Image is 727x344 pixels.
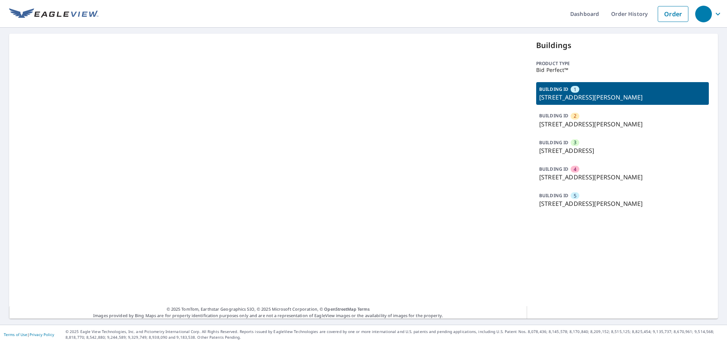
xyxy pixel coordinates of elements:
p: [STREET_ADDRESS][PERSON_NAME] [539,173,706,182]
span: © 2025 TomTom, Earthstar Geographics SIO, © 2025 Microsoft Corporation, © [167,306,370,313]
span: 4 [574,166,576,173]
p: BUILDING ID [539,192,568,199]
a: Terms of Use [4,332,27,337]
p: Buildings [536,40,709,51]
p: Bid Perfect™ [536,67,709,73]
a: Terms [357,306,370,312]
p: BUILDING ID [539,86,568,92]
img: EV Logo [9,8,98,20]
a: OpenStreetMap [324,306,356,312]
p: BUILDING ID [539,166,568,172]
p: [STREET_ADDRESS][PERSON_NAME] [539,93,706,102]
p: [STREET_ADDRESS] [539,146,706,155]
p: [STREET_ADDRESS][PERSON_NAME] [539,120,706,129]
p: © 2025 Eagle View Technologies, Inc. and Pictometry International Corp. All Rights Reserved. Repo... [66,329,723,340]
a: Privacy Policy [30,332,54,337]
p: [STREET_ADDRESS][PERSON_NAME] [539,199,706,208]
span: 5 [574,192,576,199]
span: 2 [574,112,576,120]
p: BUILDING ID [539,139,568,146]
span: 3 [574,139,576,146]
p: | [4,332,54,337]
a: Order [658,6,688,22]
p: BUILDING ID [539,112,568,119]
p: Images provided by Bing Maps are for property identification purposes only and are not a represen... [9,306,527,319]
p: Product type [536,60,709,67]
span: 1 [574,86,576,93]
